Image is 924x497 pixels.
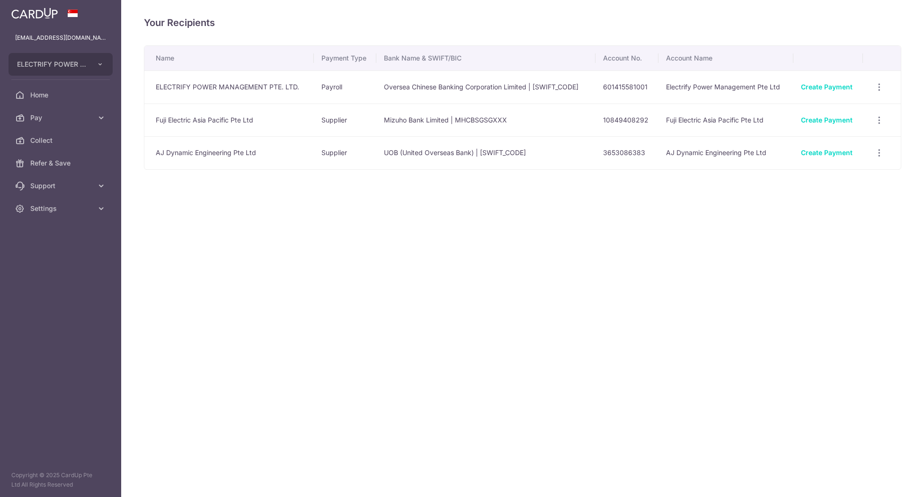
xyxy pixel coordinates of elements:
span: Collect [30,136,93,145]
span: Settings [30,204,93,213]
a: Create Payment [801,83,853,91]
td: Supplier [314,104,377,137]
td: AJ Dynamic Engineering Pte Ltd [144,136,314,169]
a: Create Payment [801,148,853,157]
a: Create Payment [801,116,853,124]
td: AJ Dynamic Engineering Pte Ltd [658,136,793,169]
p: [EMAIL_ADDRESS][DOMAIN_NAME] [15,33,106,43]
td: ELECTRIFY POWER MANAGEMENT PTE. LTD. [144,70,314,104]
th: Payment Type [314,46,377,70]
th: Account Name [658,46,793,70]
td: Mizuho Bank Limited | MHCBSGSGXXX [376,104,595,137]
td: 3653086383 [595,136,659,169]
span: Pay [30,113,93,122]
td: UOB (United Overseas Bank) | [SWIFT_CODE] [376,136,595,169]
td: 601415581001 [595,70,659,104]
td: Fuji Electric Asia Pacific Pte Ltd [658,104,793,137]
td: Fuji Electric Asia Pacific Pte Ltd [144,104,314,137]
span: ELECTRIFY POWER MANAGEMENT PTE. LTD. [17,60,87,69]
span: Refer & Save [30,158,93,168]
td: Oversea Chinese Banking Corporation Limited | [SWIFT_CODE] [376,70,595,104]
th: Bank Name & SWIFT/BIC [376,46,595,70]
td: Electrify Power Management Pte Ltd [658,70,793,104]
span: Support [30,181,93,191]
span: Home [30,90,93,100]
th: Account No. [595,46,659,70]
img: CardUp [11,8,58,19]
td: Supplier [314,136,377,169]
td: Payroll [314,70,377,104]
td: 10849408292 [595,104,659,137]
th: Name [144,46,314,70]
button: ELECTRIFY POWER MANAGEMENT PTE. LTD. [9,53,113,76]
h4: Your Recipients [144,15,901,30]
